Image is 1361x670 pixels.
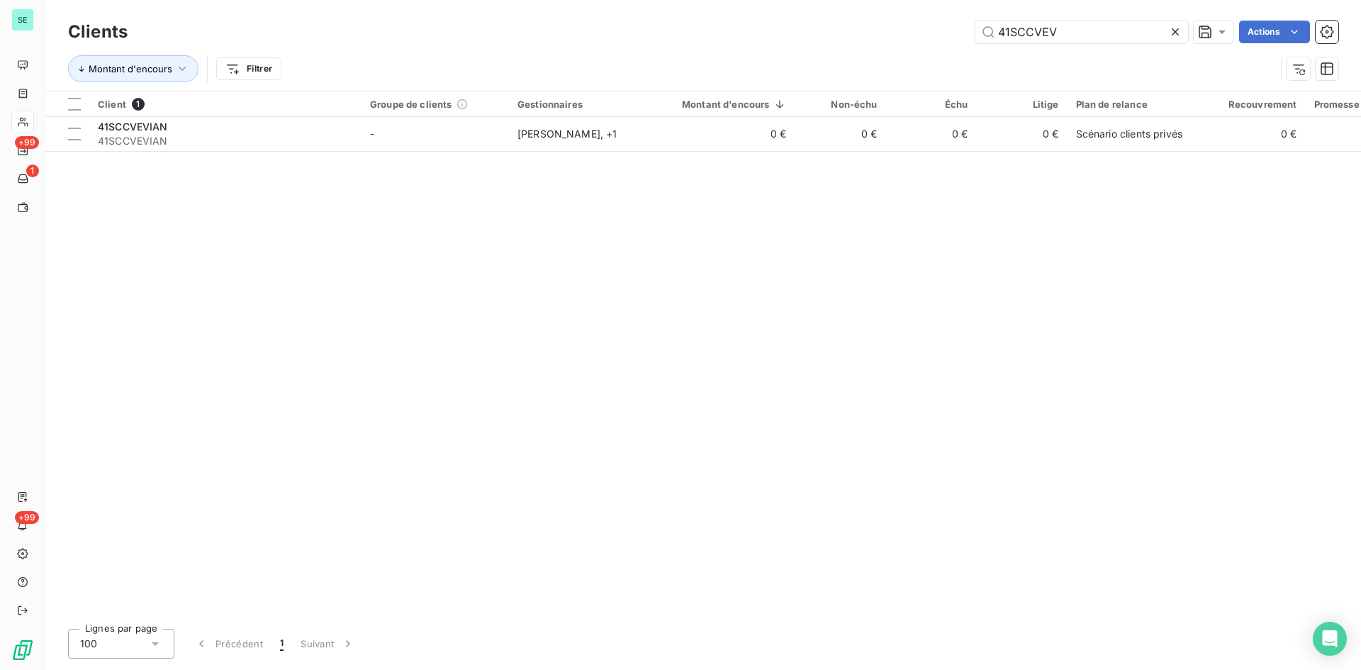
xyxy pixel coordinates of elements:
span: 1 [26,164,39,177]
td: 0 € [656,117,795,151]
td: 0 € [886,117,977,151]
td: 0 € [1215,117,1306,151]
input: Rechercher [975,21,1188,43]
button: Montant d'encours [68,55,198,82]
span: +99 [15,511,39,524]
div: Échu [895,99,968,110]
div: Montant d'encours [665,99,787,110]
div: Open Intercom Messenger [1313,622,1347,656]
td: 0 € [795,117,886,151]
span: +99 [15,136,39,149]
span: - [370,128,374,140]
div: Recouvrement [1223,99,1297,110]
span: Montant d'encours [89,63,172,74]
span: 1 [132,98,145,111]
span: 41SCCVEVIAN [98,121,168,133]
button: Filtrer [216,57,281,80]
span: 1 [280,637,284,651]
span: 41SCCVEVIAN [98,134,353,148]
div: SE [11,9,34,31]
div: Gestionnaires [517,99,648,110]
button: Suivant [292,629,364,659]
h3: Clients [68,19,128,45]
div: [PERSON_NAME] , + 1 [517,127,648,141]
button: Actions [1239,21,1310,43]
div: Plan de relance [1076,99,1206,110]
td: 0 € [977,117,1068,151]
span: Client [98,99,126,110]
span: Groupe de clients [370,99,452,110]
span: 100 [80,637,97,651]
button: Précédent [186,629,271,659]
div: Litige [985,99,1059,110]
div: Non-échu [804,99,878,110]
img: Logo LeanPay [11,639,34,661]
button: 1 [271,629,292,659]
div: Scénario clients privés [1076,127,1182,141]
